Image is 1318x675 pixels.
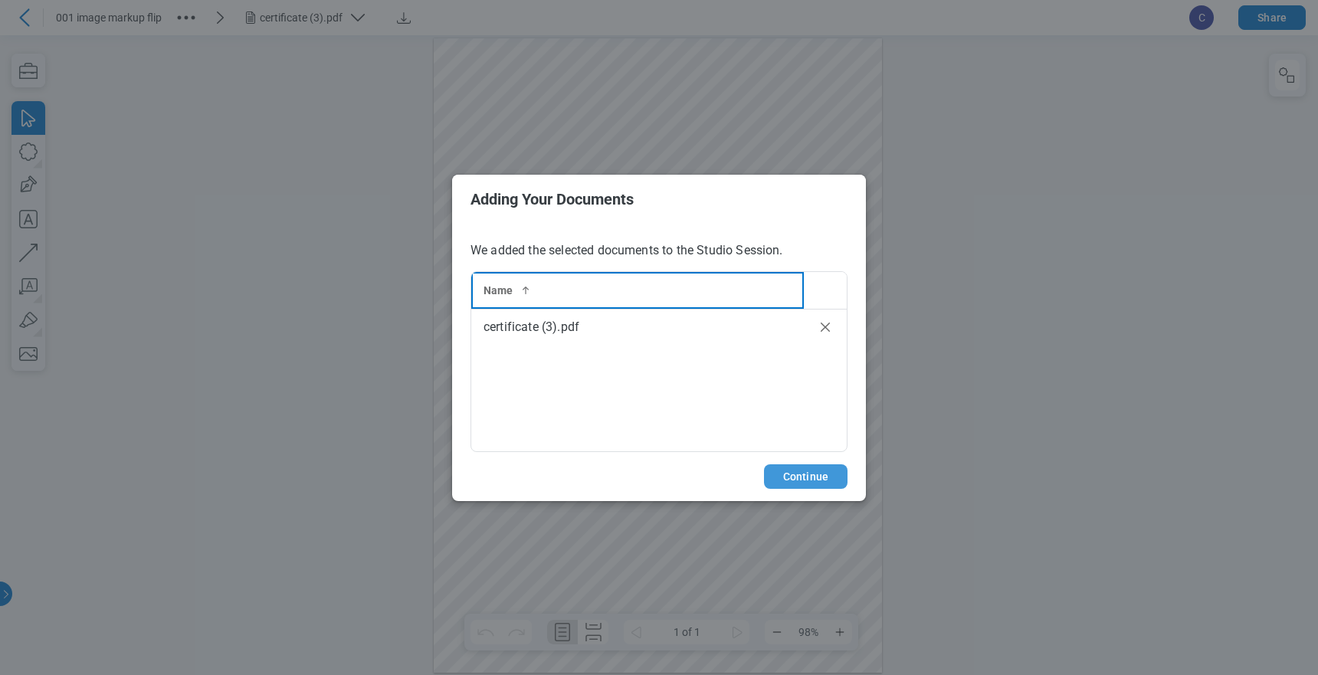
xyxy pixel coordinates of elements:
table: bb-data-table [471,272,847,346]
div: Name [484,283,792,298]
h2: Adding Your Documents [470,191,848,208]
button: Remove [816,318,834,336]
div: We added the selected documents to the Studio Session. [452,224,866,452]
button: Continue [764,464,848,489]
div: certificate (3).pdf [484,318,792,336]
